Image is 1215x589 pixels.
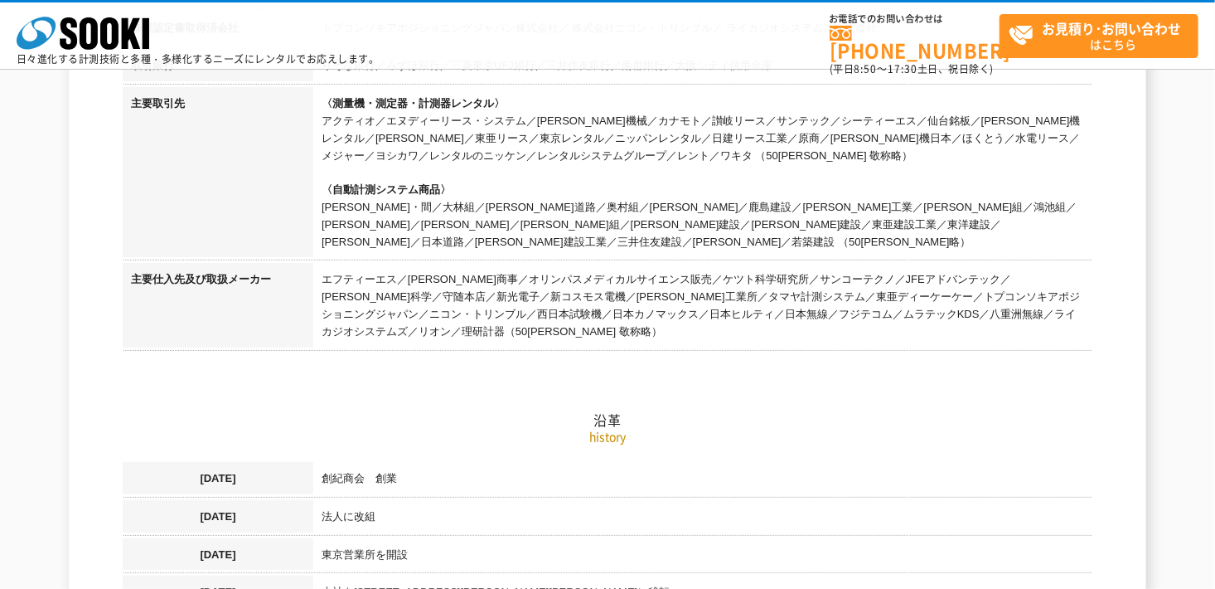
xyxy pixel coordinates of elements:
th: [DATE] [123,500,313,538]
td: アクティオ／エヌディーリース・システム／[PERSON_NAME]機械／カナモト／讃岐リース／サンテック／シーティーエス／仙台銘板／[PERSON_NAME]機レンタル／[PERSON_NAME... [313,87,1092,263]
td: 創紀商会 創業 [313,462,1092,500]
span: はこちら [1009,15,1198,56]
span: (平日 ～ 土日、祝日除く) [830,61,994,76]
span: 17:30 [888,61,917,76]
span: 8:50 [854,61,878,76]
p: 日々進化する計測技術と多種・多様化するニーズにレンタルでお応えします。 [17,54,380,64]
a: [PHONE_NUMBER] [830,26,1000,60]
span: 〈測量機・測定器・計測器レンタル〉 [322,97,505,110]
h2: 沿革 [123,246,1092,429]
td: 東京営業所を開設 [313,538,1092,577]
span: お電話でのお問い合わせは [830,14,1000,24]
th: 主要取引先 [123,87,313,263]
strong: お見積り･お問い合わせ [1043,18,1182,38]
th: [DATE] [123,462,313,500]
td: 法人に改組 [313,500,1092,538]
span: 〈自動計測システム商品〉 [322,183,451,196]
td: エフティーエス／[PERSON_NAME]商事／オリンパスメディカルサイエンス販売／ケツト科学研究所／サンコーテクノ／JFEアドバンテック／[PERSON_NAME]科学／守随本店／新光電子／新... [313,263,1092,353]
a: お見積り･お問い合わせはこちら [1000,14,1198,58]
p: history [123,428,1092,445]
th: [DATE] [123,538,313,577]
